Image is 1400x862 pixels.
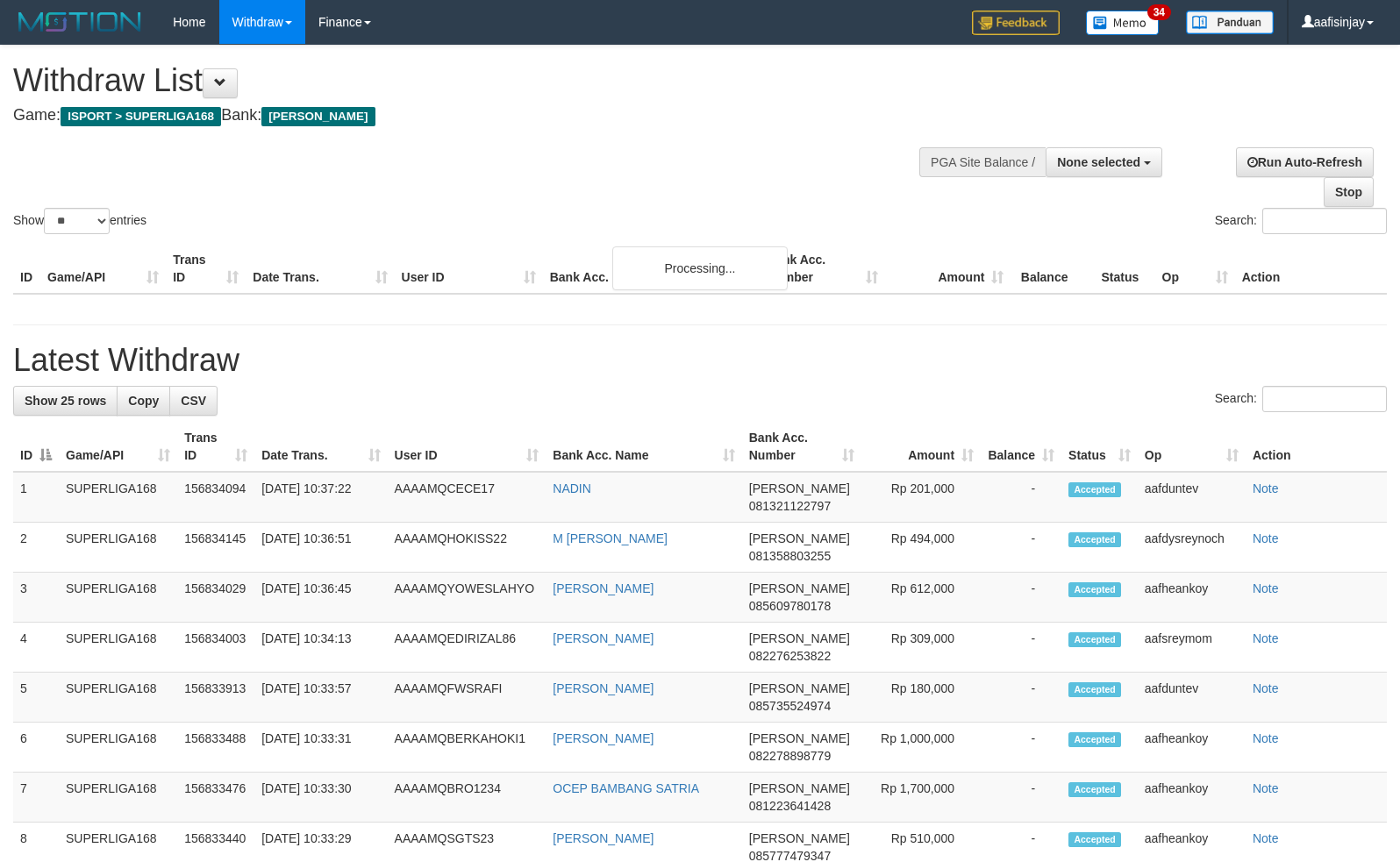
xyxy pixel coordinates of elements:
[1253,681,1279,695] a: Note
[1011,244,1094,294] th: Balance
[553,631,654,645] a: [PERSON_NAME]
[1138,623,1246,673] td: aafsreymom
[13,422,59,472] th: ID: activate to sort column descending
[59,472,177,523] td: SUPERLIGA168
[177,673,254,723] td: 156833913
[254,422,387,472] th: Date Trans.: activate to sort column ascending
[13,623,59,673] td: 4
[13,9,146,35] img: MOTION_logo.png
[388,773,546,823] td: AAAAMQBRO1234
[177,723,254,773] td: 156833488
[395,244,543,294] th: User ID
[40,244,166,294] th: Game/API
[861,573,982,623] td: Rp 612,000
[59,773,177,823] td: SUPERLIGA168
[1138,723,1246,773] td: aafheankoy
[553,681,654,695] a: [PERSON_NAME]
[749,831,850,845] span: [PERSON_NAME]
[749,649,831,663] span: Copy 082276253822 to clipboard
[13,63,916,98] h1: Withdraw List
[1086,11,1160,35] img: Button%20Memo.svg
[1068,832,1121,847] span: Accepted
[1057,155,1140,169] span: None selected
[388,723,546,773] td: AAAAMQBERKAHOKI1
[177,773,254,823] td: 156833476
[1235,244,1387,294] th: Action
[861,422,982,472] th: Amount: activate to sort column ascending
[254,673,387,723] td: [DATE] 10:33:57
[13,723,59,773] td: 6
[760,244,885,294] th: Bank Acc. Number
[981,623,1061,673] td: -
[749,549,831,563] span: Copy 081358803255 to clipboard
[1253,481,1279,495] a: Note
[1138,523,1246,573] td: aafdysreynoch
[177,573,254,623] td: 156834029
[1138,673,1246,723] td: aafduntev
[44,208,110,234] select: Showentries
[1253,731,1279,745] a: Note
[59,523,177,573] td: SUPERLIGA168
[13,523,59,573] td: 2
[749,499,831,513] span: Copy 081321122797 to clipboard
[254,723,387,773] td: [DATE] 10:33:31
[254,472,387,523] td: [DATE] 10:37:22
[1253,581,1279,595] a: Note
[981,472,1061,523] td: -
[553,581,654,595] a: [PERSON_NAME]
[254,773,387,823] td: [DATE] 10:33:30
[59,422,177,472] th: Game/API: activate to sort column ascending
[25,394,106,408] span: Show 25 rows
[1147,4,1171,20] span: 34
[13,107,916,125] h4: Game: Bank:
[1094,244,1154,294] th: Status
[254,573,387,623] td: [DATE] 10:36:45
[388,422,546,472] th: User ID: activate to sort column ascending
[1253,631,1279,645] a: Note
[59,673,177,723] td: SUPERLIGA168
[1186,11,1274,34] img: panduan.png
[13,773,59,823] td: 7
[59,573,177,623] td: SUPERLIGA168
[861,623,982,673] td: Rp 309,000
[749,749,831,763] span: Copy 082278898779 to clipboard
[388,673,546,723] td: AAAAMQFWSRAFI
[1138,773,1246,823] td: aafheankoy
[861,472,982,523] td: Rp 201,000
[246,244,394,294] th: Date Trans.
[749,681,850,695] span: [PERSON_NAME]
[861,523,982,573] td: Rp 494,000
[13,244,40,294] th: ID
[13,472,59,523] td: 1
[972,11,1060,35] img: Feedback.jpg
[981,422,1061,472] th: Balance: activate to sort column ascending
[1068,532,1121,547] span: Accepted
[749,631,850,645] span: [PERSON_NAME]
[1215,386,1387,412] label: Search:
[553,781,699,795] a: OCEP BAMBANG SATRIA
[543,244,760,294] th: Bank Acc. Name
[169,386,218,416] a: CSV
[1138,422,1246,472] th: Op: activate to sort column ascending
[1215,208,1387,234] label: Search:
[981,573,1061,623] td: -
[1068,782,1121,797] span: Accepted
[1155,244,1235,294] th: Op
[1262,208,1387,234] input: Search:
[749,481,850,495] span: [PERSON_NAME]
[254,523,387,573] td: [DATE] 10:36:51
[981,673,1061,723] td: -
[1253,831,1279,845] a: Note
[1324,177,1374,207] a: Stop
[749,599,831,613] span: Copy 085609780178 to clipboard
[181,394,206,408] span: CSV
[388,472,546,523] td: AAAAMQCECE17
[546,422,741,472] th: Bank Acc. Name: activate to sort column ascending
[177,472,254,523] td: 156834094
[1068,632,1121,647] span: Accepted
[981,723,1061,773] td: -
[388,523,546,573] td: AAAAMQHOKISS22
[117,386,170,416] a: Copy
[1068,482,1121,497] span: Accepted
[749,731,850,745] span: [PERSON_NAME]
